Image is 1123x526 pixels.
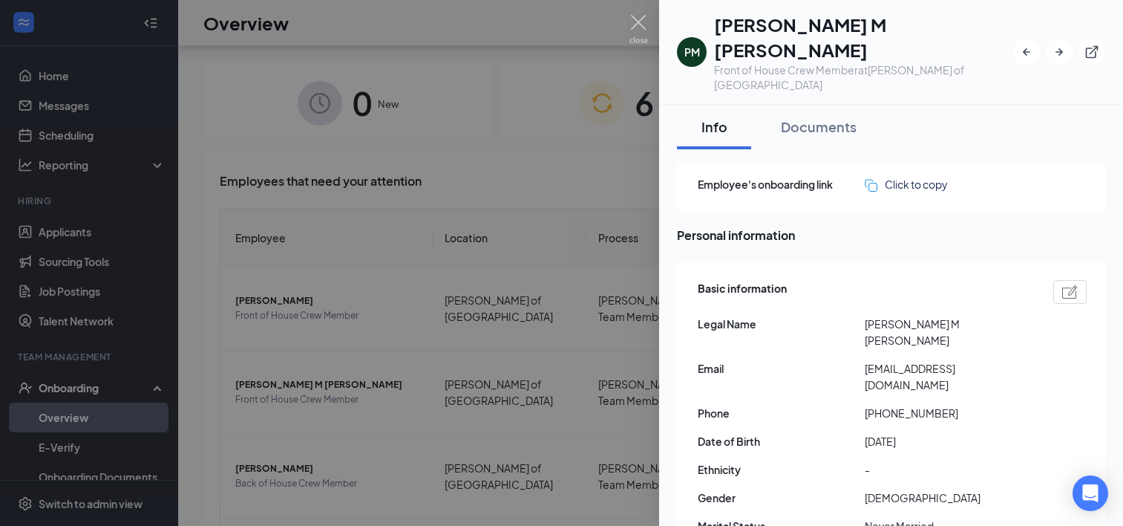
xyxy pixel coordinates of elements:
[714,62,1013,92] div: Front of House Crew Member at [PERSON_NAME] of [GEOGRAPHIC_DATA]
[865,490,1032,506] span: [DEMOGRAPHIC_DATA]
[684,45,700,59] div: PM
[1052,45,1067,59] svg: ArrowRight
[1084,45,1099,59] svg: ExternalLink
[781,117,857,136] div: Documents
[865,433,1032,449] span: [DATE]
[1073,475,1108,511] div: Open Intercom Messenger
[698,461,865,478] span: Ethnicity
[1078,39,1105,65] button: ExternalLink
[865,360,1032,393] span: [EMAIL_ADDRESS][DOMAIN_NAME]
[698,490,865,506] span: Gender
[1019,45,1034,59] svg: ArrowLeftNew
[1046,39,1073,65] button: ArrowRight
[865,176,948,192] button: Click to copy
[865,405,1032,421] span: [PHONE_NUMBER]
[865,461,1032,478] span: -
[677,226,1105,244] span: Personal information
[698,433,865,449] span: Date of Birth
[1013,39,1040,65] button: ArrowLeftNew
[698,405,865,421] span: Phone
[865,316,1032,348] span: [PERSON_NAME] M [PERSON_NAME]
[714,12,1013,62] h1: [PERSON_NAME] M [PERSON_NAME]
[865,179,877,192] img: click-to-copy.71757273a98fde459dfc.svg
[698,280,787,304] span: Basic information
[698,360,865,377] span: Email
[698,176,865,192] span: Employee's onboarding link
[698,316,865,332] span: Legal Name
[692,117,736,136] div: Info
